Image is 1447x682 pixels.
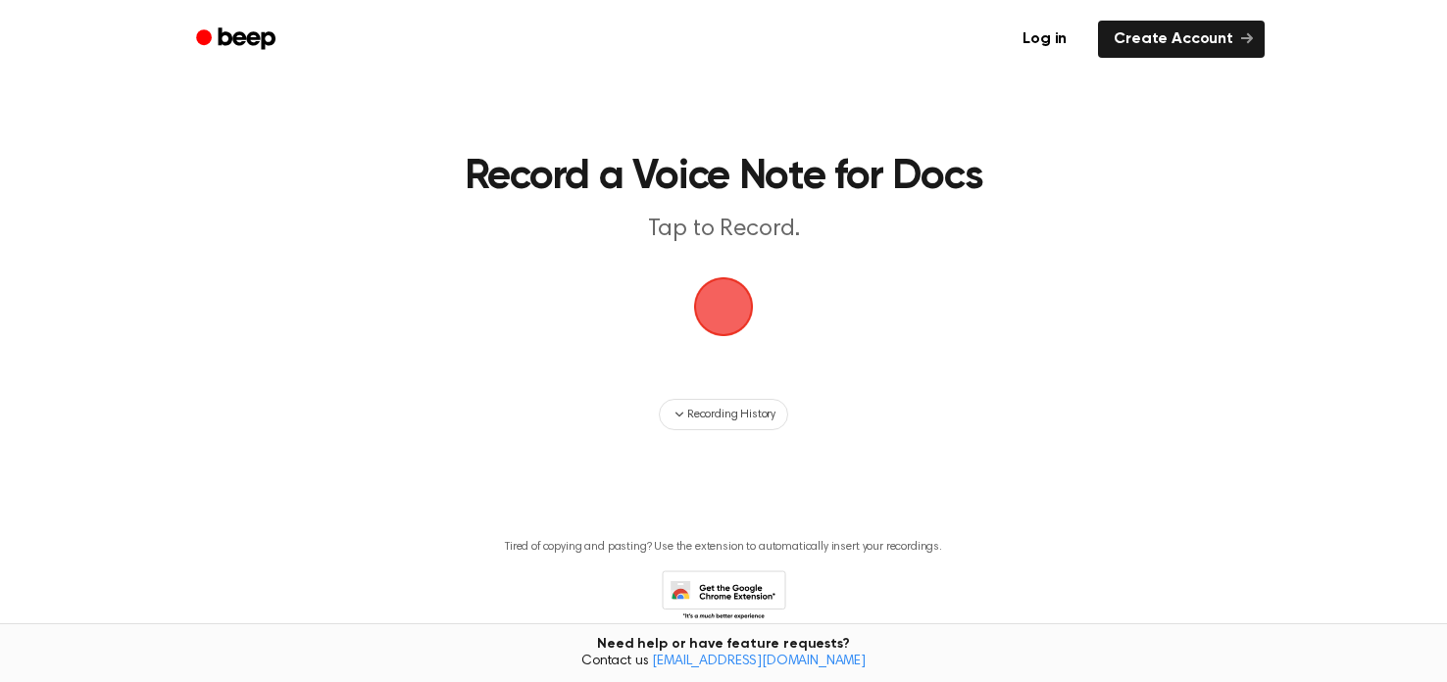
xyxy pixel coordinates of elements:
[12,654,1435,671] span: Contact us
[652,655,866,668] a: [EMAIL_ADDRESS][DOMAIN_NAME]
[1098,21,1265,58] a: Create Account
[222,157,1225,198] h1: Record a Voice Note for Docs
[687,406,775,423] span: Recording History
[694,277,753,336] button: Beep Logo
[1003,17,1086,62] a: Log in
[659,399,788,430] button: Recording History
[347,214,1100,246] p: Tap to Record.
[505,540,942,555] p: Tired of copying and pasting? Use the extension to automatically insert your recordings.
[182,21,293,59] a: Beep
